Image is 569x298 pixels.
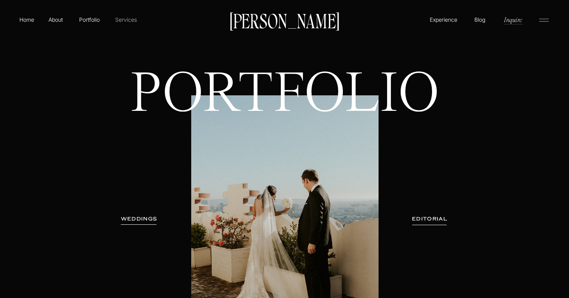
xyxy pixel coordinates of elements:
a: Blog [472,16,487,23]
a: EDITORIAL [401,215,458,223]
a: Experience [429,16,458,24]
a: Services [114,16,137,24]
a: About [47,16,64,23]
a: Portfolio [76,16,103,24]
a: WEDDINGS [115,215,164,223]
a: [PERSON_NAME] [226,12,343,28]
a: Inquire [503,15,523,24]
h1: PORTFOLIO [117,70,453,174]
a: Home [18,16,36,24]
